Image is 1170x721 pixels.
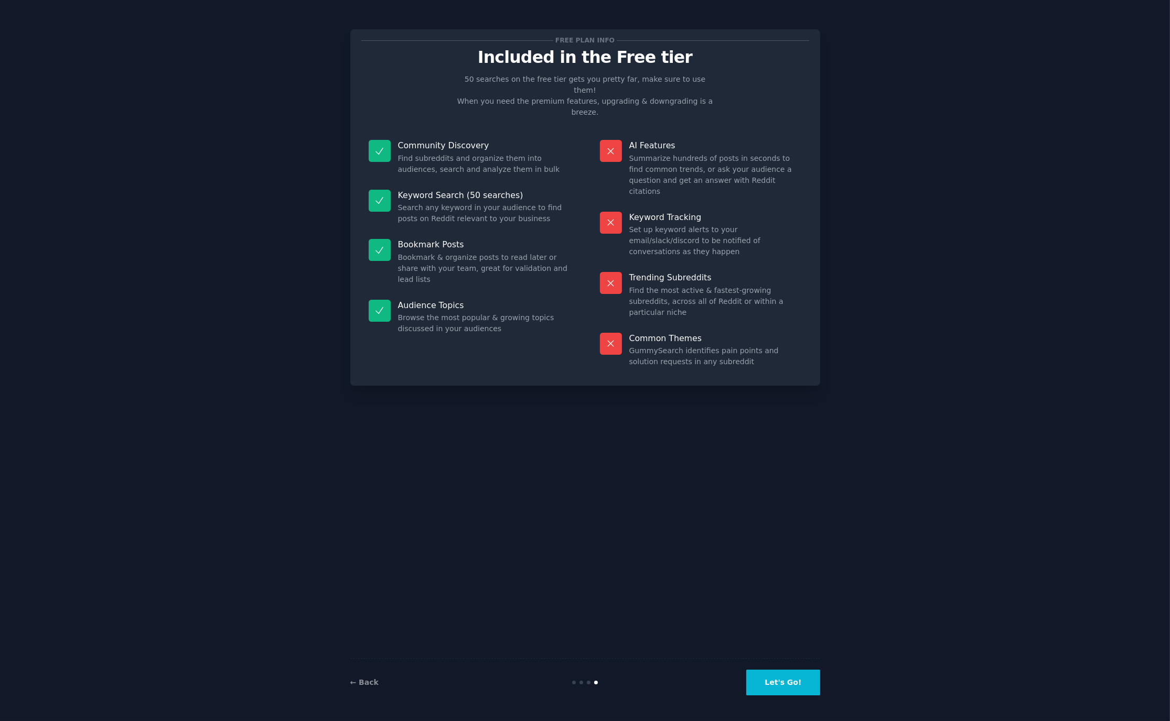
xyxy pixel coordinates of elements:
[453,74,717,118] p: 50 searches on the free tier gets you pretty far, make sure to use them! When you need the premiu...
[746,670,820,695] button: Let's Go!
[398,312,571,334] dd: Browse the most popular & growing topics discussed in your audiences
[398,140,571,151] p: Community Discovery
[398,300,571,311] p: Audience Topics
[398,202,571,224] dd: Search any keyword in your audience to find posts on Reddit relevant to your business
[629,272,802,283] p: Trending Subreddits
[629,285,802,318] dd: Find the most active & fastest-growing subreddits, across all of Reddit or within a particular niche
[629,345,802,367] dd: GummySearch identifies pain points and solution requests in any subreddit
[398,239,571,250] p: Bookmark Posts
[629,140,802,151] p: AI Features
[398,153,571,175] dd: Find subreddits and organize them into audiences, search and analyze them in bulk
[629,333,802,344] p: Common Themes
[398,252,571,285] dd: Bookmark & organize posts to read later or share with your team, great for validation and lead lists
[398,190,571,201] p: Keyword Search (50 searches)
[361,48,809,67] p: Included in the Free tier
[553,35,616,46] span: Free plan info
[629,224,802,257] dd: Set up keyword alerts to your email/slack/discord to be notified of conversations as they happen
[350,678,379,686] a: ← Back
[629,212,802,223] p: Keyword Tracking
[629,153,802,197] dd: Summarize hundreds of posts in seconds to find common trends, or ask your audience a question and...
